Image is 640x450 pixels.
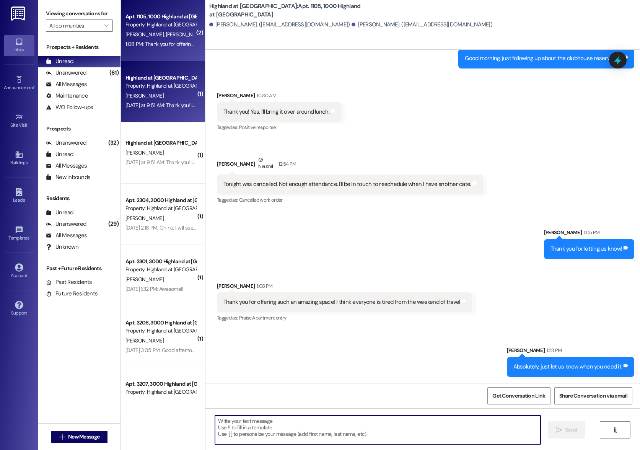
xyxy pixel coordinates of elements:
div: (29) [106,218,121,230]
div: 12:54 PM [277,160,296,168]
div: 10:30 AM [255,91,276,99]
div: All Messages [46,232,87,240]
div: [DATE] at 9:51 AM: Thank you! I will be by [DATE] to get it [125,159,248,166]
span: Praise , [239,315,252,321]
div: (61) [107,67,121,79]
b: Highland at [GEOGRAPHIC_DATA]: Apt. 1105, 1000 Highland at [GEOGRAPHIC_DATA] [209,2,362,19]
div: Apt. 3207, 3000 Highland at [GEOGRAPHIC_DATA] [125,380,196,388]
div: Thank you for letting us know! [550,245,622,253]
button: New Message [51,431,108,443]
div: Future Residents [46,290,98,298]
i:  [612,427,618,433]
i:  [59,434,65,440]
span: New Message [68,433,99,441]
span: Apartment entry [252,315,286,321]
div: Past + Future Residents [38,264,121,272]
div: Unanswered [46,139,86,147]
div: Highland at [GEOGRAPHIC_DATA] [125,139,196,147]
div: [PERSON_NAME] [217,282,472,293]
div: WO Follow-ups [46,103,93,111]
div: Unanswered [46,69,86,77]
div: [PERSON_NAME]. ([EMAIL_ADDRESS][DOMAIN_NAME]) [209,21,350,29]
div: All Messages [46,80,87,88]
div: [PERSON_NAME] [544,228,635,239]
span: [PERSON_NAME] [125,276,164,283]
div: Unanswered [46,220,86,228]
div: [DATE] at 9:51 AM: Thank you! I will be by [DATE] to get it [125,102,248,109]
div: Maintenance [46,92,88,100]
div: Prospects + Residents [38,43,121,51]
span: • [29,234,31,240]
div: Property: Highland at [GEOGRAPHIC_DATA] [125,21,196,29]
button: Share Conversation via email [554,387,632,404]
div: Apt. 2304, 2000 Highland at [GEOGRAPHIC_DATA] [125,196,196,204]
div: [PERSON_NAME] [217,91,342,102]
div: Property: Highland at [GEOGRAPHIC_DATA] [125,327,196,335]
div: Thank you! Yes. I'll bring it over around lunch. [223,108,329,116]
div: Thank you for offering such an amazing space! I think everyone is tired from the weekend of travel [223,298,460,306]
span: Get Conversation Link [492,392,545,400]
div: Unread [46,150,73,158]
div: Tonight was cancelled. Not enough attendance. I'll be in touch to reschedule when I have another ... [223,180,471,188]
a: Site Visit • [4,111,34,131]
div: Apt. 1105, 1000 Highland at [GEOGRAPHIC_DATA] [125,13,196,21]
div: Tagged as: [217,122,342,133]
div: Apt. 3206, 3000 Highland at [GEOGRAPHIC_DATA] [125,319,196,327]
span: [PERSON_NAME] [125,215,164,222]
input: All communities [49,20,101,32]
div: Tagged as: [217,312,472,323]
div: Unknown [46,243,78,251]
div: 1:05 PM [582,228,599,236]
div: Property: Highland at [GEOGRAPHIC_DATA] [125,204,196,212]
div: Residents [38,194,121,202]
i:  [104,23,109,29]
div: [PERSON_NAME] [217,156,484,174]
div: Neutral [257,156,274,172]
div: Highland at [GEOGRAPHIC_DATA] [125,74,196,82]
div: Tagged as: [217,194,484,205]
div: [DATE] 2:18 PM: Oh no, I will see if my boyfriend can fix it. Thank you! [125,224,274,231]
a: Buildings [4,148,34,169]
div: Property: Highland at [GEOGRAPHIC_DATA] [125,82,196,90]
div: Apt. 3301, 3000 Highland at [GEOGRAPHIC_DATA] [125,258,196,266]
div: All Messages [46,162,87,170]
div: (32) [106,137,121,149]
button: Send [548,421,585,439]
img: ResiDesk Logo [11,7,27,21]
a: Account [4,261,34,282]
div: Past Residents [46,278,92,286]
div: [DATE] 1:32 PM: Awesome!! [125,285,184,292]
i:  [556,427,562,433]
a: Leads [4,186,34,206]
div: Unread [46,209,73,217]
span: • [28,121,29,127]
div: Good morning, just following up about the clubhouse reservation [465,54,622,62]
a: Templates • [4,223,34,244]
button: Get Conversation Link [487,387,550,404]
span: Positive response [239,124,276,130]
span: [PERSON_NAME] [166,31,204,38]
span: [PERSON_NAME] [125,337,164,344]
a: Support [4,298,34,319]
div: Prospects [38,125,121,133]
div: [PERSON_NAME] [507,346,635,357]
div: Unread [46,57,73,65]
div: [PERSON_NAME]. ([EMAIL_ADDRESS][DOMAIN_NAME]) [352,21,492,29]
span: Cancelled work order [239,197,283,203]
span: • [34,84,35,89]
div: Property: Highland at [GEOGRAPHIC_DATA] [125,266,196,274]
div: Absolutely, just let us know when you need it. [513,363,622,371]
div: 1:08 PM: Thank you for offering such an amazing space! I think everyone is tired from the weekend... [125,41,361,47]
span: Send [565,426,577,434]
span: [PERSON_NAME] [125,149,164,156]
div: 1:08 PM [255,282,272,290]
div: 1:23 PM [545,346,562,354]
span: [PERSON_NAME] [125,92,164,99]
label: Viewing conversations for [46,8,113,20]
a: Inbox [4,35,34,56]
span: [PERSON_NAME] [125,31,166,38]
span: Share Conversation via email [559,392,627,400]
div: New Inbounds [46,173,90,181]
div: Property: Highland at [GEOGRAPHIC_DATA] [125,388,196,396]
